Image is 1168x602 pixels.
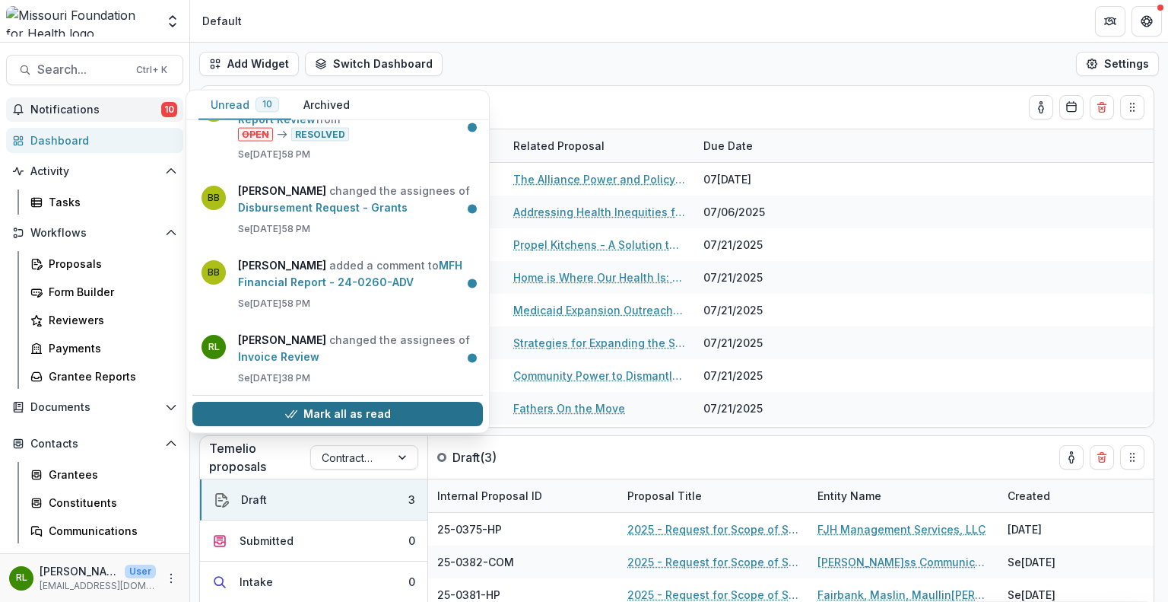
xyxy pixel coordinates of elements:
[305,52,443,76] button: Switch Dashboard
[694,228,808,261] div: 07/21/2025
[694,129,808,162] div: Due Date
[694,138,762,154] div: Due Date
[694,425,808,457] div: 07/21/2025
[238,350,319,363] a: Invoice Review
[241,492,267,508] div: Draft
[200,521,427,562] button: Submitted0
[40,579,156,593] p: [EMAIL_ADDRESS][DOMAIN_NAME]
[408,533,415,549] div: 0
[513,237,685,253] a: Propel Kitchens - A Solution to Decrease Barriers, Improve Economic Structures, and Disrupt Food ...
[618,488,711,504] div: Proposal Title
[6,128,183,153] a: Dashboard
[1131,6,1162,37] button: Get Help
[238,259,462,288] a: MFH Financial Report - 24-0260-ADV
[30,227,159,240] span: Workflows
[202,13,242,29] div: Default
[24,190,183,215] a: Tasks
[694,163,808,196] div: 07[DATE]
[240,533,294,549] div: Submitted
[192,403,483,427] button: Mark all as read
[6,97,183,122] button: Notifications10
[1059,95,1084,119] button: Calendar
[1076,52,1159,76] button: Settings
[198,91,291,120] button: Unread
[817,521,985,537] a: FJH Management Services, LLC
[49,467,171,483] div: Grantees
[808,479,998,512] div: Entity Name
[452,448,567,467] p: Draft ( 3 )
[6,6,156,37] img: Missouri Foundation for Health logo
[694,261,808,294] div: 07/21/2025
[196,10,248,32] nav: breadcrumb
[504,138,614,154] div: Related Proposal
[30,401,159,414] span: Documents
[238,112,316,125] a: Report Review
[30,132,171,148] div: Dashboard
[209,439,310,476] p: Temelio proposals
[49,523,171,539] div: Communications
[1090,445,1114,470] button: Delete card
[694,326,808,359] div: 07/21/2025
[16,573,27,583] div: Rebekah Lerch
[428,488,551,504] div: Internal Proposal ID
[513,204,685,220] a: Addressing Health Inequities for Patients with [MEDICAL_DATA] by Providing Comprehensive Services
[49,368,171,384] div: Grantee Reports
[694,196,808,228] div: 07/06/2025
[24,518,183,543] a: Communications
[1090,95,1114,119] button: Delete card
[513,269,685,285] a: Home is Where Our Health Is: Strategic Code Enforcement for Indoor Housing Quality
[6,549,183,574] button: Open Data & Reporting
[125,565,156,578] p: User
[24,336,183,361] a: Payments
[1095,6,1125,37] button: Partners
[513,302,685,318] a: Medicaid Expansion Outreach, Enrollment and Renewal
[694,392,808,425] div: 07/21/2025
[6,432,183,456] button: Open Contacts
[513,400,625,416] a: Fathers On the Move
[238,257,474,291] p: added a comment to
[30,104,161,116] span: Notifications
[1008,521,1042,537] div: [DATE]
[24,364,183,389] a: Grantee Reports
[49,284,171,300] div: Form Builder
[49,495,171,511] div: Constituents
[240,574,273,590] div: Intake
[1120,445,1144,470] button: Drag
[998,488,1059,504] div: Created
[238,332,474,365] p: changed the assignees of
[694,294,808,326] div: 07/21/2025
[49,194,171,210] div: Tasks
[262,99,272,110] span: 10
[504,129,694,162] div: Related Proposal
[238,183,474,216] p: changed the assignees of
[162,6,183,37] button: Open entity switcher
[1029,95,1053,119] button: toggle-assigned-to-me
[238,201,408,214] a: Disbursement Request - Grants
[618,479,808,512] div: Proposal Title
[627,521,799,537] a: 2025 - Request for Scope of Services
[49,312,171,328] div: Reviewers
[161,102,177,117] span: 10
[408,574,415,590] div: 0
[6,55,183,85] button: Search...
[30,438,159,451] span: Contacts
[437,554,514,570] span: 25-0382-COM
[694,359,808,392] div: 07/21/2025
[513,368,685,384] a: Community Power to Dismantle the School to [GEOGRAPHIC_DATA]
[40,563,119,579] p: [PERSON_NAME]
[49,340,171,356] div: Payments
[291,91,362,120] button: Archived
[1008,554,1055,570] div: Se[DATE]
[238,94,474,142] p: changed the status of from
[162,569,180,588] button: More
[24,490,183,515] a: Constituents
[6,221,183,245] button: Open Workflows
[513,335,685,351] a: Strategies for Expanding the SLPS Healthy Schools Movement
[24,279,183,304] a: Form Builder
[437,521,502,537] span: 25-0375-HP
[627,554,799,570] a: 2025 - Request for Scope of Services
[6,159,183,183] button: Open Activity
